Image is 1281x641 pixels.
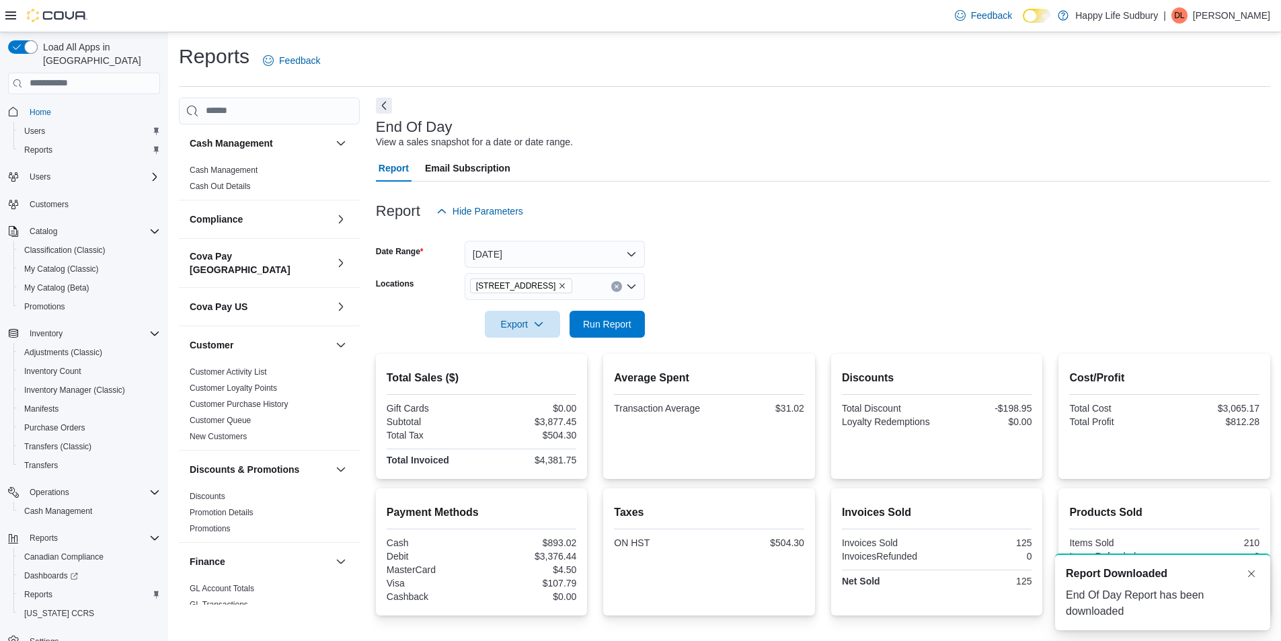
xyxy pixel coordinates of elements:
[190,492,225,501] a: Discounts
[19,344,160,361] span: Adjustments (Classic)
[3,102,165,122] button: Home
[13,604,165,623] button: [US_STATE] CCRS
[179,364,360,450] div: Customer
[19,605,100,621] a: [US_STATE] CCRS
[3,529,165,548] button: Reports
[484,537,576,548] div: $893.02
[19,587,58,603] a: Reports
[179,43,249,70] h1: Reports
[19,280,160,296] span: My Catalog (Beta)
[30,487,69,498] span: Operations
[38,40,160,67] span: Load All Apps in [GEOGRAPHIC_DATA]
[24,530,160,546] span: Reports
[333,255,349,271] button: Cova Pay [GEOGRAPHIC_DATA]
[30,226,57,237] span: Catalog
[376,98,392,114] button: Next
[24,608,94,619] span: [US_STATE] CCRS
[971,9,1012,22] span: Feedback
[24,326,160,342] span: Inventory
[190,165,258,175] a: Cash Management
[485,311,560,338] button: Export
[30,172,50,182] span: Users
[179,488,360,542] div: Discounts & Promotions
[190,367,267,377] span: Customer Activity List
[333,135,349,151] button: Cash Management
[19,401,160,417] span: Manifests
[19,382,160,398] span: Inventory Manager (Classic)
[190,300,247,313] h3: Cova Pay US
[19,261,104,277] a: My Catalog (Classic)
[190,463,299,476] h3: Discounts & Promotions
[19,123,160,139] span: Users
[13,278,165,297] button: My Catalog (Beta)
[19,420,91,436] a: Purchase Orders
[1066,587,1259,619] div: End Of Day Report has been downloaded
[190,584,254,593] a: GL Account Totals
[13,456,165,475] button: Transfers
[24,570,78,581] span: Dashboards
[949,2,1017,29] a: Feedback
[24,460,58,471] span: Transfers
[476,279,556,293] span: [STREET_ADDRESS]
[24,422,85,433] span: Purchase Orders
[19,242,111,258] a: Classification (Classic)
[614,403,706,414] div: Transaction Average
[3,324,165,343] button: Inventory
[939,551,1032,562] div: 0
[1069,370,1259,386] h2: Cost/Profit
[939,537,1032,548] div: 125
[558,282,566,290] button: Remove 1307 Algonquin Ave #1 from selection in this group
[24,223,63,239] button: Catalog
[712,403,804,414] div: $31.02
[19,457,160,474] span: Transfers
[376,203,420,219] h3: Report
[484,430,576,441] div: $504.30
[3,167,165,186] button: Users
[24,264,99,274] span: My Catalog (Classic)
[190,400,288,409] a: Customer Purchase History
[19,439,160,455] span: Transfers (Classic)
[842,551,934,562] div: InvoicesRefunded
[24,145,52,155] span: Reports
[387,591,479,602] div: Cashback
[190,338,330,352] button: Customer
[190,416,251,425] a: Customer Queue
[19,549,109,565] a: Canadian Compliance
[24,385,125,395] span: Inventory Manager (Classic)
[3,194,165,214] button: Customers
[190,524,231,533] a: Promotions
[19,299,160,315] span: Promotions
[24,196,74,213] a: Customers
[1069,403,1161,414] div: Total Cost
[842,370,1032,386] h2: Discounts
[190,555,225,568] h3: Finance
[614,537,706,548] div: ON HST
[1193,7,1270,24] p: [PERSON_NAME]
[939,576,1032,587] div: 125
[425,155,510,182] span: Email Subscription
[583,317,631,331] span: Run Report
[30,328,63,339] span: Inventory
[13,122,165,141] button: Users
[190,250,330,276] h3: Cova Pay [GEOGRAPHIC_DATA]
[453,204,523,218] span: Hide Parameters
[19,142,160,158] span: Reports
[939,403,1032,414] div: -$198.95
[333,337,349,353] button: Customer
[19,123,50,139] a: Users
[24,196,160,213] span: Customers
[465,241,645,268] button: [DATE]
[1066,566,1259,582] div: Notification
[484,403,576,414] div: $0.00
[24,169,56,185] button: Users
[1171,7,1188,24] div: David Law
[24,366,81,377] span: Inventory Count
[3,222,165,241] button: Catalog
[24,530,63,546] button: Reports
[387,537,479,548] div: Cash
[19,439,97,455] a: Transfers (Classic)
[19,503,98,519] a: Cash Management
[190,599,248,610] span: GL Transactions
